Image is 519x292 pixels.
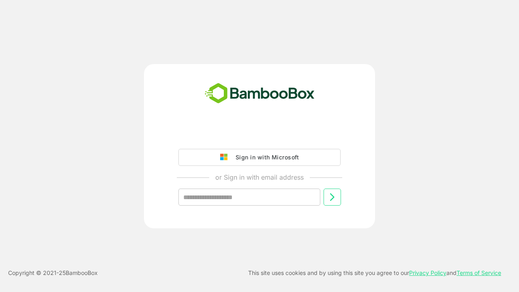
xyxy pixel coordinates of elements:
img: google [220,154,232,161]
div: Sign in with Microsoft [232,152,299,163]
img: bamboobox [200,80,319,107]
p: This site uses cookies and by using this site you agree to our and [248,268,501,278]
a: Terms of Service [457,269,501,276]
p: Copyright © 2021- 25 BambooBox [8,268,98,278]
button: Sign in with Microsoft [178,149,341,166]
p: or Sign in with email address [215,172,304,182]
a: Privacy Policy [409,269,446,276]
